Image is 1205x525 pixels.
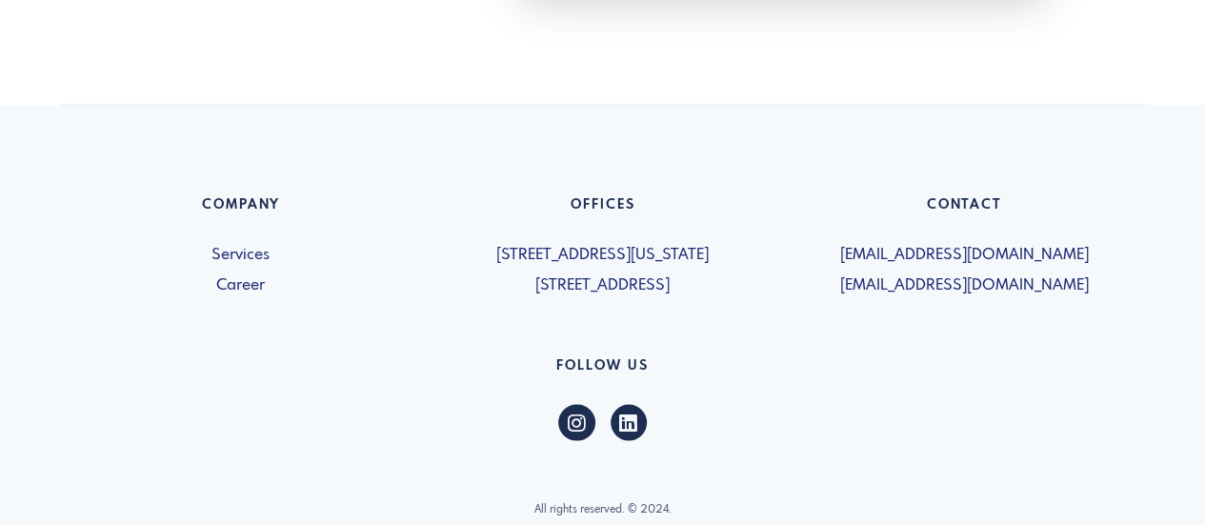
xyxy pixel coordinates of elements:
[71,196,411,220] h6: Company
[71,273,411,296] a: Career
[71,501,1135,517] p: All rights reserved. © 2024.
[795,243,1135,266] span: [EMAIL_ADDRESS][DOMAIN_NAME]
[433,273,773,296] span: [STREET_ADDRESS]
[71,357,1135,381] h6: Follow US
[71,243,411,266] a: Services
[433,243,773,266] span: [STREET_ADDRESS][US_STATE]
[795,273,1135,296] span: [EMAIL_ADDRESS][DOMAIN_NAME]
[795,196,1135,220] h6: Contact
[433,196,773,220] h6: Offices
